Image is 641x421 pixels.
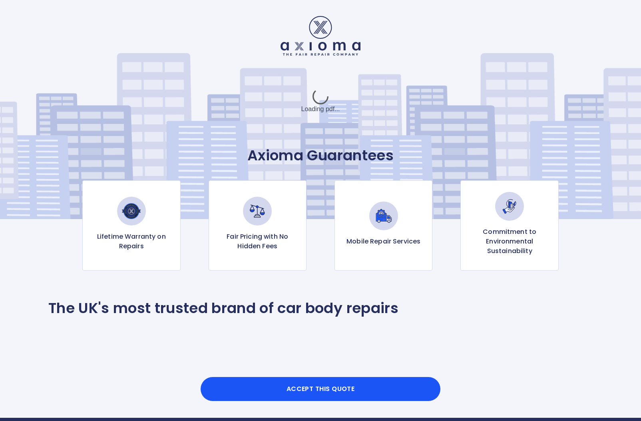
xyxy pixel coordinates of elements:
[495,192,524,221] img: Commitment to Environmental Sustainability
[48,330,593,386] iframe: Customer reviews powered by Trustpilot
[201,377,440,401] button: Accept this Quote
[467,227,551,256] p: Commitment to Environmental Sustainability
[48,147,593,164] p: Axioma Guarantees
[369,202,398,230] img: Mobile Repair Services
[261,81,380,121] div: Loading pdf...
[89,232,173,251] p: Lifetime Warranty on Repairs
[48,299,398,317] p: The UK's most trusted brand of car body repairs
[215,232,300,251] p: Fair Pricing with No Hidden Fees
[281,16,360,56] img: Logo
[243,197,272,225] img: Fair Pricing with No Hidden Fees
[117,197,146,225] img: Lifetime Warranty on Repairs
[346,237,420,246] p: Mobile Repair Services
